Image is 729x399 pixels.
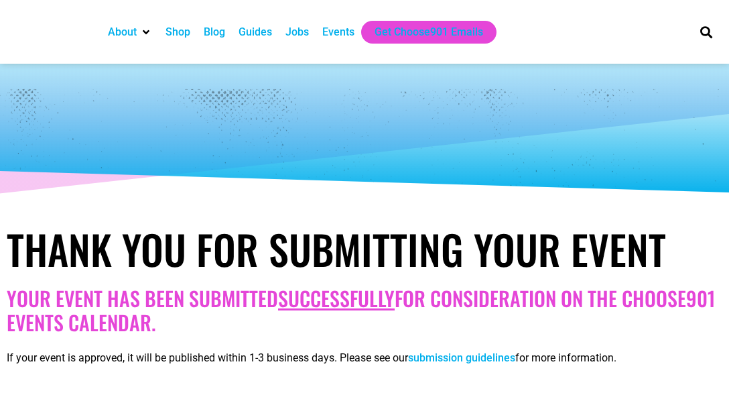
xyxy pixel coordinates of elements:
a: Guides [239,24,272,40]
a: Get Choose901 Emails [375,24,483,40]
nav: Main nav [101,21,681,44]
h1: Thank You for Submitting Your Event [7,225,722,273]
span: If your event is approved, it will be published within 1-3 business days. Please see our for more... [7,351,616,364]
a: Events [322,24,354,40]
div: Search [695,21,718,43]
u: successfully [278,283,395,313]
a: About [108,24,137,40]
h2: Your Event has been submitted for consideration on the Choose901 events calendar. [7,286,722,335]
a: Blog [204,24,225,40]
div: About [101,21,159,44]
a: Shop [165,24,190,40]
a: Jobs [285,24,309,40]
a: submission guidelines [408,351,515,364]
